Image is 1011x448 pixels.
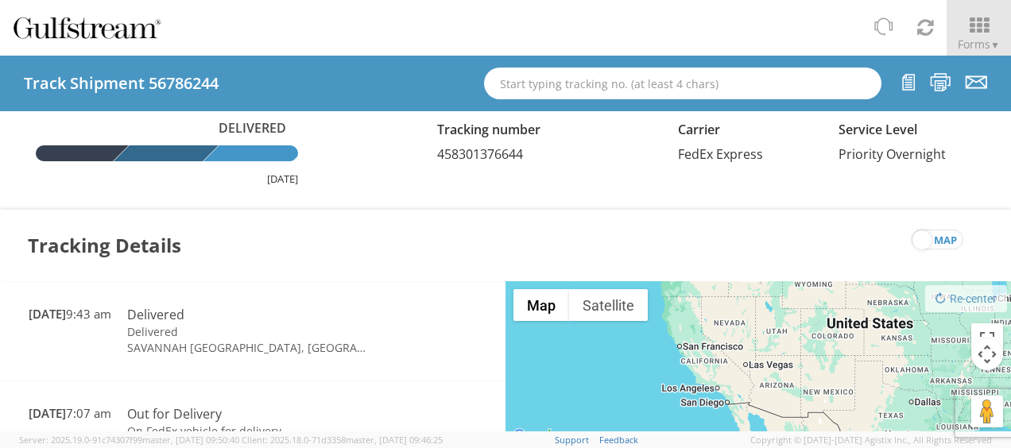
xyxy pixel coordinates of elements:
span: [DATE] [29,306,66,322]
h5: Tracking number [437,123,654,137]
button: Show street map [513,289,569,321]
button: Re-center [925,285,1007,312]
span: Forms [958,37,1000,52]
span: master, [DATE] 09:50:40 [142,434,239,446]
span: Copyright © [DATE]-[DATE] Agistix Inc., All Rights Reserved [750,434,992,446]
td: Delivered [119,324,379,340]
span: Delivered [211,119,298,137]
td: SAVANNAH [GEOGRAPHIC_DATA], [GEOGRAPHIC_DATA] [119,340,379,356]
span: [DATE] [29,405,66,421]
h3: Tracking Details [28,210,181,281]
h4: Track Shipment 56786244 [24,75,219,92]
span: 9:43 am [29,306,111,322]
span: FedEx Express [678,145,763,163]
span: Server: 2025.19.0-91c74307f99 [19,434,239,446]
span: 7:07 am [29,405,111,421]
a: Open this area in Google Maps (opens a new window) [509,426,562,446]
div: [DATE] [36,172,298,187]
span: Priority Overnight [839,145,946,163]
span: 458301376644 [437,145,523,163]
a: Support [555,434,589,446]
button: Toggle fullscreen view [971,323,1003,355]
img: Google [509,426,562,446]
h5: Carrier [678,123,815,137]
img: gulfstream-logo-030f482cb65ec2084a9d.png [12,14,162,41]
button: Show satellite imagery [569,289,648,321]
button: Map camera controls [971,338,1003,370]
span: Out for Delivery [127,405,222,423]
input: Start typing tracking no. (at least 4 chars) [484,68,881,99]
span: ▼ [990,38,1000,52]
span: map [934,230,957,250]
span: Client: 2025.18.0-71d3358 [242,434,443,446]
td: On FedEx vehicle for delivery [119,423,379,439]
h5: Service Level [839,123,975,137]
span: Delivered [127,306,184,323]
span: master, [DATE] 09:46:25 [346,434,443,446]
a: Feedback [599,434,638,446]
